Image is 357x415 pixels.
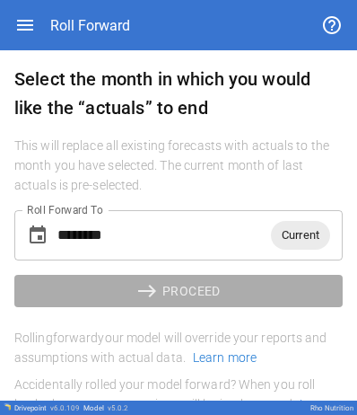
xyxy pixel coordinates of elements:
[14,275,343,307] button: PROCEED
[108,404,128,412] span: v 5.0.2
[271,225,330,245] span: Current
[14,404,80,412] div: Drivepoint
[27,202,103,217] label: Roll Forward To
[4,403,11,411] img: Drivepoint
[14,329,343,368] h6: Rolling forward your model will override your reports and assumptions with actual data.
[50,404,80,412] span: v 6.0.109
[193,350,257,365] a: Learn more
[310,404,353,412] div: Rho Nutrition
[136,280,162,302] span: east
[50,17,130,34] div: Roll Forward
[14,137,343,196] h6: This will replace all existing forecasts with actuals to the month you have selected. The current...
[83,404,128,412] div: Model
[14,65,343,122] h6: Select the month in which you would like the “actuals” to end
